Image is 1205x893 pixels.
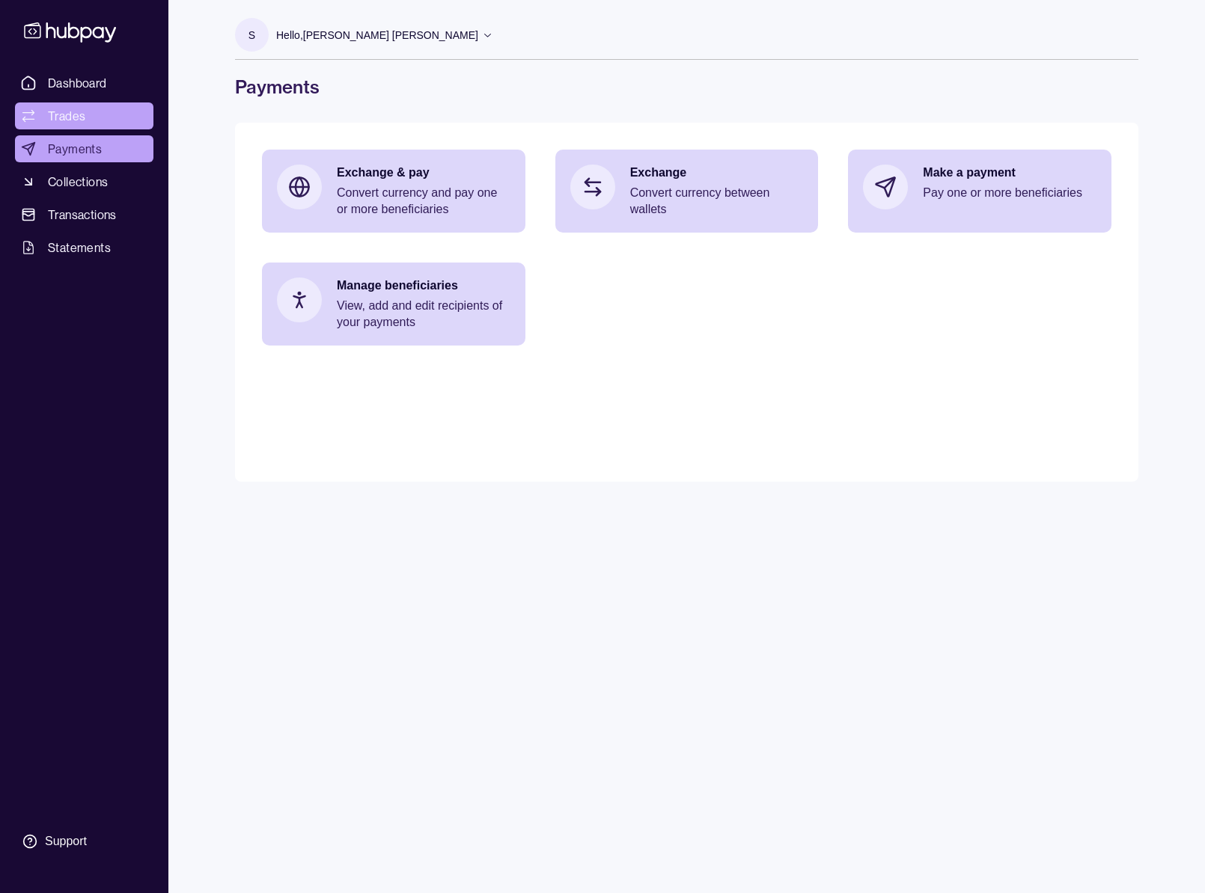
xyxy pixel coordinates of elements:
a: Trades [15,102,153,129]
a: Make a paymentPay one or more beneficiaries [848,150,1111,224]
div: Support [45,833,87,850]
a: ExchangeConvert currency between wallets [555,150,819,233]
p: S [248,27,255,43]
span: Collections [48,173,108,191]
h1: Payments [235,75,1138,99]
a: Payments [15,135,153,162]
p: Convert currency and pay one or more beneficiaries [337,185,510,218]
span: Payments [48,140,102,158]
p: Make a payment [923,165,1096,181]
span: Trades [48,107,85,125]
span: Transactions [48,206,117,224]
a: Manage beneficiariesView, add and edit recipients of your payments [262,263,525,346]
p: Hello, [PERSON_NAME] [PERSON_NAME] [276,27,478,43]
a: Statements [15,234,153,261]
span: Dashboard [48,74,107,92]
a: Collections [15,168,153,195]
a: Support [15,826,153,857]
span: Statements [48,239,111,257]
p: View, add and edit recipients of your payments [337,298,510,331]
p: Exchange & pay [337,165,510,181]
a: Dashboard [15,70,153,96]
p: Convert currency between wallets [630,185,804,218]
a: Transactions [15,201,153,228]
p: Manage beneficiaries [337,277,510,294]
p: Pay one or more beneficiaries [923,185,1096,201]
a: Exchange & payConvert currency and pay one or more beneficiaries [262,150,525,233]
p: Exchange [630,165,804,181]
